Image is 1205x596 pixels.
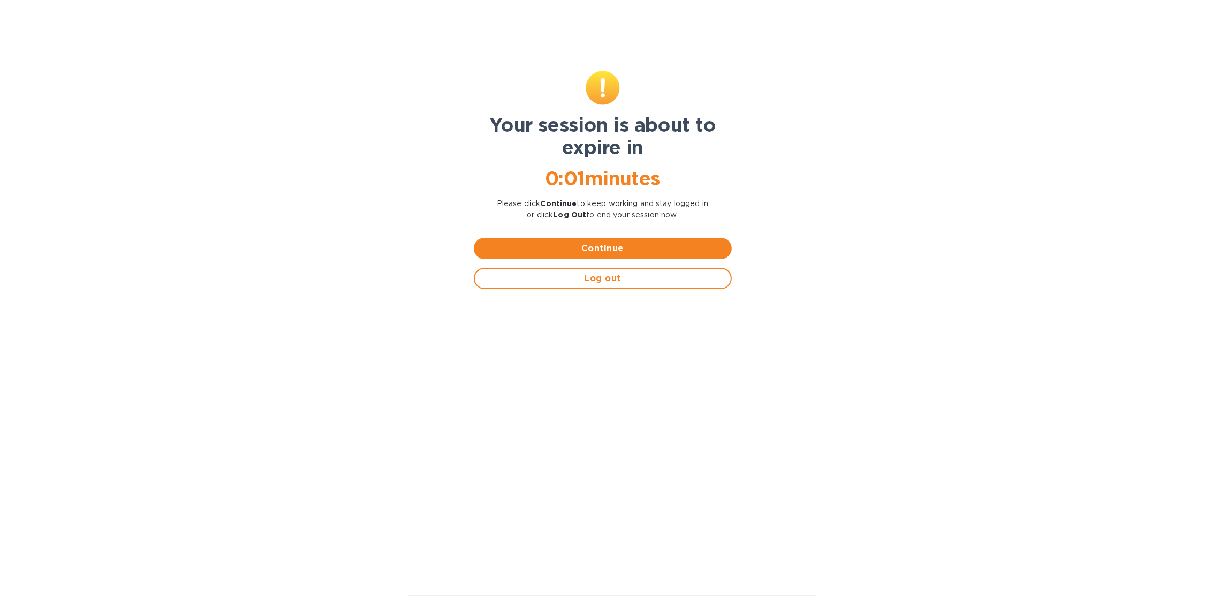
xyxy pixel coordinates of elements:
[474,167,732,190] h1: 0 : 01 minutes
[541,199,577,208] b: Continue
[474,198,732,221] p: Please click to keep working and stay logged in or click to end your session now.
[474,268,732,289] button: Log out
[482,242,723,255] span: Continue
[483,272,722,285] span: Log out
[474,238,732,259] button: Continue
[474,114,732,159] h1: Your session is about to expire in
[553,210,586,219] b: Log Out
